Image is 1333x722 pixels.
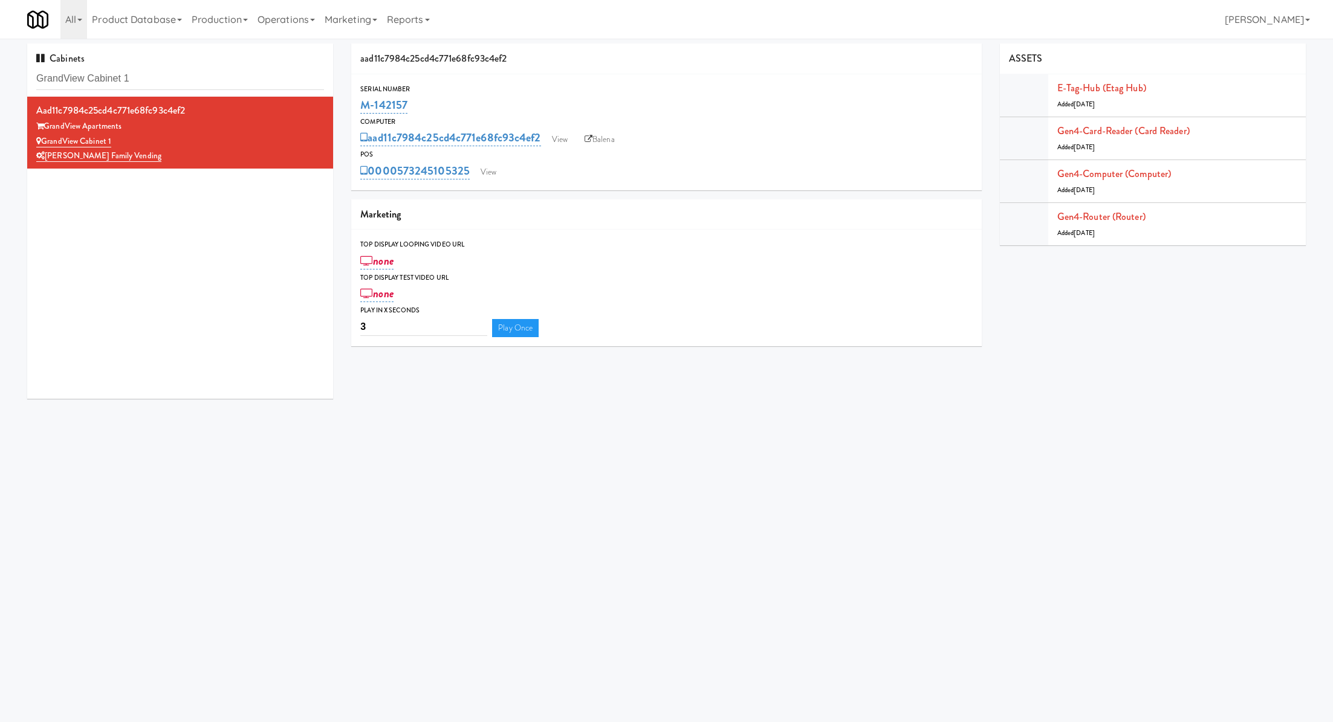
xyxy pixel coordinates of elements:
[1009,51,1043,65] span: ASSETS
[1057,143,1095,152] span: Added
[360,305,972,317] div: Play in X seconds
[351,44,981,74] div: aad11c7984c25cd4c771e68fc93c4ef2
[360,253,394,269] a: none
[1057,81,1146,95] a: E-tag-hub (Etag Hub)
[27,9,48,30] img: Micromart
[1074,185,1095,195] span: [DATE]
[360,239,972,251] div: Top Display Looping Video Url
[360,285,394,302] a: none
[360,207,401,221] span: Marketing
[360,272,972,284] div: Top Display Test Video Url
[360,116,972,128] div: Computer
[1057,100,1095,109] span: Added
[36,68,324,90] input: Search cabinets
[492,319,539,337] a: Play Once
[27,97,333,169] li: aad11c7984c25cd4c771e68fc93c4ef2GrandView Apartments GrandView Cabinet 1[PERSON_NAME] Family Vending
[360,97,407,114] a: M-142157
[1074,100,1095,109] span: [DATE]
[1057,124,1190,138] a: Gen4-card-reader (Card Reader)
[1057,167,1171,181] a: Gen4-computer (Computer)
[36,150,161,162] a: [PERSON_NAME] Family Vending
[1074,228,1095,237] span: [DATE]
[36,102,324,120] div: aad11c7984c25cd4c771e68fc93c4ef2
[36,135,111,147] a: GrandView Cabinet 1
[360,83,972,95] div: Serial Number
[1057,185,1095,195] span: Added
[36,119,324,134] div: GrandView Apartments
[36,51,85,65] span: Cabinets
[360,163,470,179] a: 0000573245105325
[360,149,972,161] div: POS
[1057,210,1146,224] a: Gen4-router (Router)
[475,163,502,181] a: View
[1074,143,1095,152] span: [DATE]
[546,131,574,149] a: View
[1057,228,1095,237] span: Added
[579,131,621,149] a: Balena
[360,129,540,146] a: aad11c7984c25cd4c771e68fc93c4ef2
